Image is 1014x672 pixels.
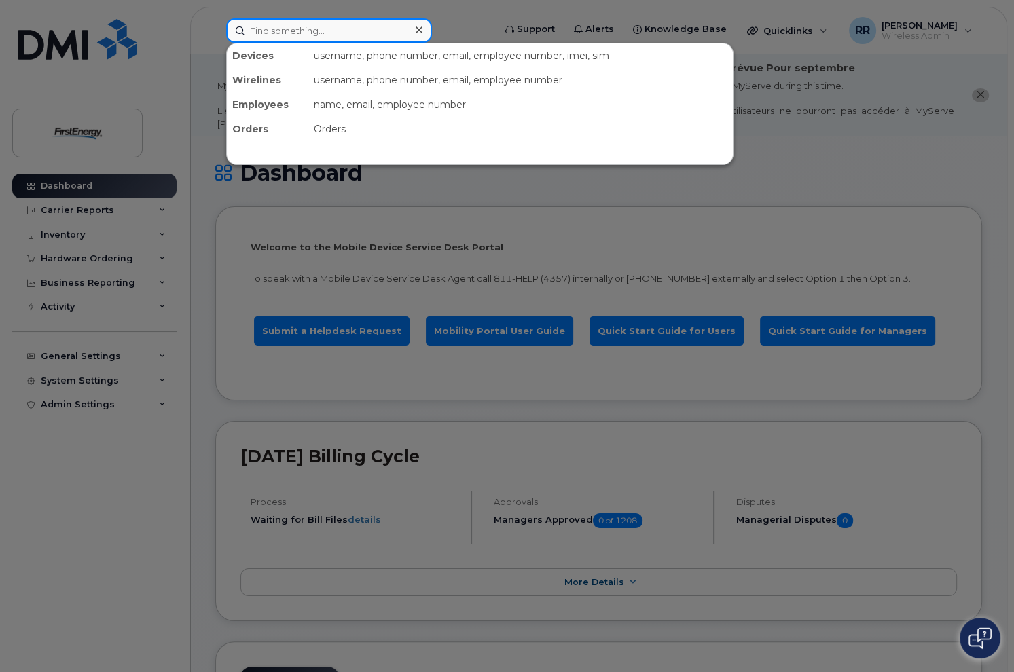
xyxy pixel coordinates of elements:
[227,117,308,141] div: Orders
[308,117,733,141] div: Orders
[968,627,992,649] img: Open chat
[308,43,733,68] div: username, phone number, email, employee number, imei, sim
[227,68,308,92] div: Wirelines
[308,92,733,117] div: name, email, employee number
[308,68,733,92] div: username, phone number, email, employee number
[227,92,308,117] div: Employees
[227,43,308,68] div: Devices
